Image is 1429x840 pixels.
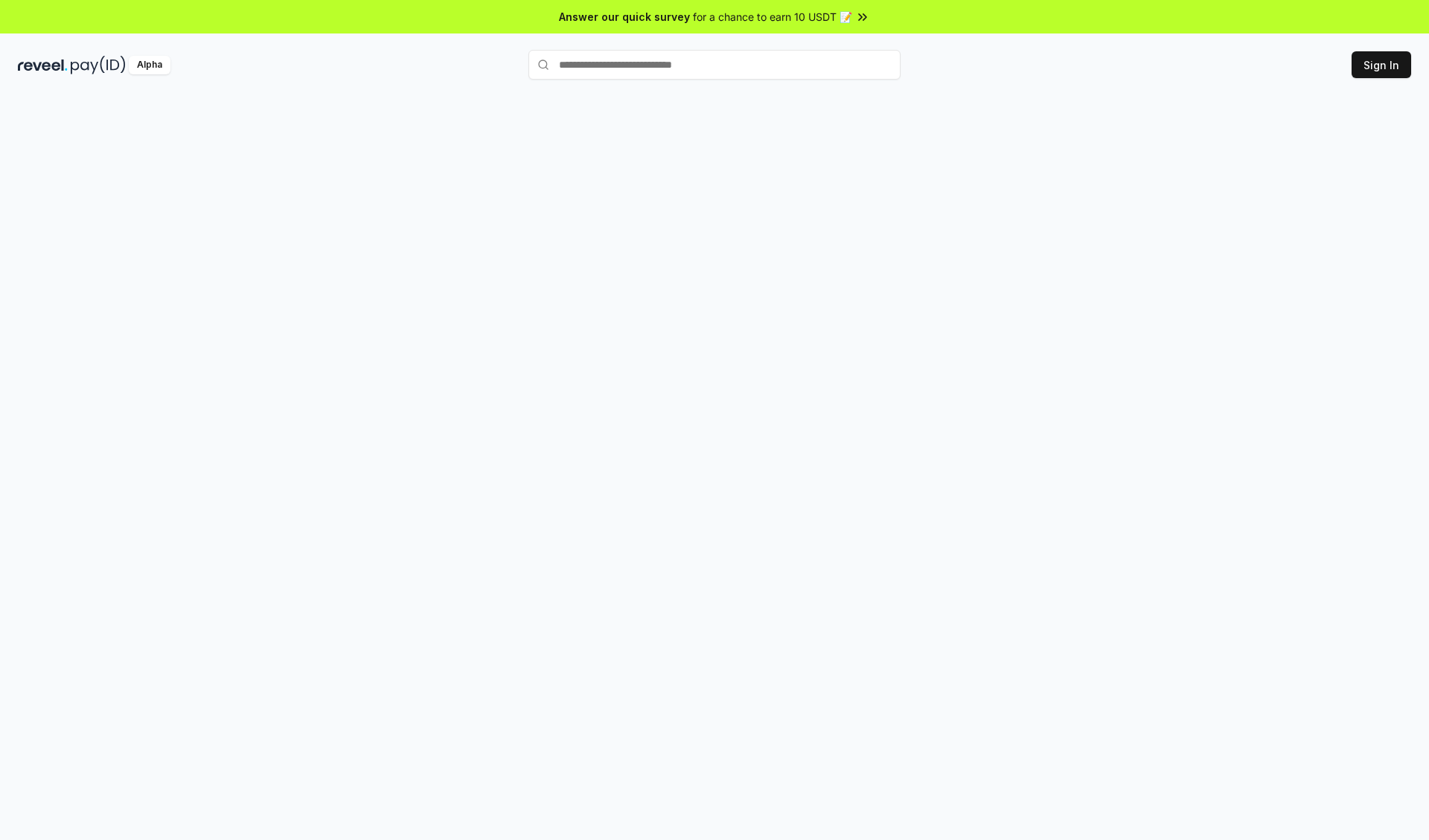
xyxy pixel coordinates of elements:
img: pay_id [71,56,126,74]
span: Answer our quick survey [559,9,690,25]
button: Sign In [1352,51,1411,78]
span: for a chance to earn 10 USDT 📝 [693,9,852,25]
img: reveel_dark [18,56,68,74]
div: Alpha [129,56,170,74]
